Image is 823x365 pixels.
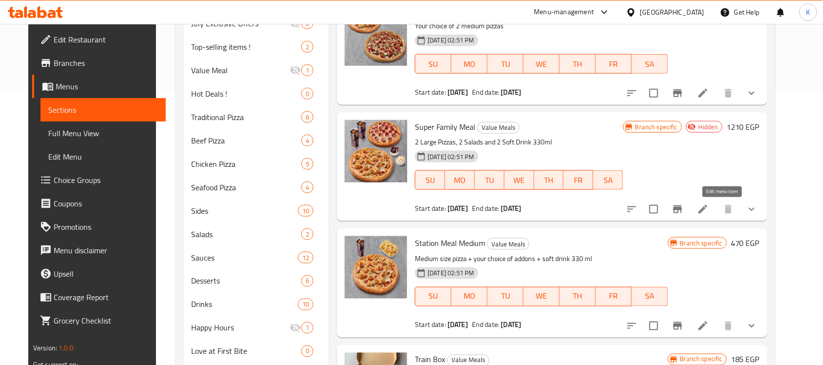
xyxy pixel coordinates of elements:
span: MO [449,173,471,187]
span: SU [419,289,448,304]
a: Edit menu item [697,320,709,332]
span: Select to update [644,199,664,220]
span: 2 [302,230,313,239]
b: [DATE] [501,319,522,331]
span: Happy Hours [191,322,290,334]
span: TH [564,289,592,304]
button: MO [451,54,488,74]
div: Menu-management [534,6,594,18]
div: Seafood Pizza4 [183,176,330,199]
div: Chicken Pizza [191,158,301,170]
span: Branch specific [631,122,682,132]
button: WE [505,170,534,190]
h6: 1210 EGP [726,120,760,134]
div: Love at First Bite [191,345,301,357]
button: SU [415,170,445,190]
span: 4 [302,136,313,145]
span: Branch specific [676,355,726,364]
div: Sides10 [183,199,330,223]
a: Edit Menu [40,145,166,168]
span: Hot Deals ! [191,88,301,100]
a: Menu disclaimer [32,239,166,262]
div: Salads [191,228,301,240]
span: Traditional Pizza [191,111,301,123]
span: Start date: [415,86,446,99]
div: Hot Deals !0 [183,82,330,105]
button: WE [524,54,560,74]
span: Beef Pizza [191,135,301,146]
b: [DATE] [448,319,468,331]
span: 10 [298,300,313,309]
span: 10 [298,206,313,216]
a: Full Menu View [40,122,166,145]
a: Coupons [32,192,166,215]
div: Sauces [191,252,298,264]
span: Version: [33,342,57,354]
span: WE [509,173,530,187]
span: Select to update [644,316,664,336]
span: TU [479,173,501,187]
button: TU [488,287,524,306]
span: Top-selling items ! [191,41,301,53]
svg: Show Choices [746,320,758,332]
span: Coupons [54,198,158,209]
span: 6 [302,277,313,286]
span: Value Meals [488,239,529,250]
button: show more [740,314,764,338]
span: Full Menu View [48,127,158,139]
div: items [301,135,314,146]
span: [DATE] 02:51 PM [424,152,478,162]
svg: Inactive section [290,322,301,334]
a: Sections [40,98,166,122]
a: Upsell [32,262,166,285]
div: Happy Hours1 [183,316,330,340]
a: Edit Restaurant [32,28,166,51]
button: FR [596,287,632,306]
div: Top-selling items !2 [183,35,330,59]
button: sort-choices [620,81,644,105]
div: Value Meals [487,238,529,250]
b: [DATE] [501,86,522,99]
span: FR [568,173,589,187]
span: Select to update [644,83,664,103]
div: Sauces12 [183,246,330,269]
span: End date: [472,319,499,331]
span: End date: [472,86,499,99]
button: WE [524,287,560,306]
div: Love at First Bite0 [183,340,330,363]
button: show more [740,198,764,221]
span: MO [455,289,484,304]
div: Traditional Pizza6 [183,105,330,129]
button: SU [415,287,451,306]
div: items [298,299,314,310]
span: Edit Restaurant [54,34,158,45]
span: 1 [302,66,313,75]
span: Start date: [415,319,446,331]
div: items [301,228,314,240]
span: Drinks [191,299,298,310]
span: SA [597,173,619,187]
div: Sides [191,205,298,217]
button: Branch-specific-item [666,81,689,105]
div: items [298,252,314,264]
div: items [301,41,314,53]
span: TH [538,173,560,187]
a: Promotions [32,215,166,239]
span: TU [491,57,520,71]
span: Menus [56,81,158,92]
div: items [301,158,314,170]
div: items [301,182,314,193]
button: TU [475,170,505,190]
div: Value Meal1 [183,59,330,82]
span: 5 [302,160,313,169]
b: [DATE] [501,202,522,215]
img: Super Family Meal [345,120,407,182]
div: items [301,275,314,287]
img: Super Double Deal [345,3,407,66]
button: Branch-specific-item [666,198,689,221]
span: 6 [302,113,313,122]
